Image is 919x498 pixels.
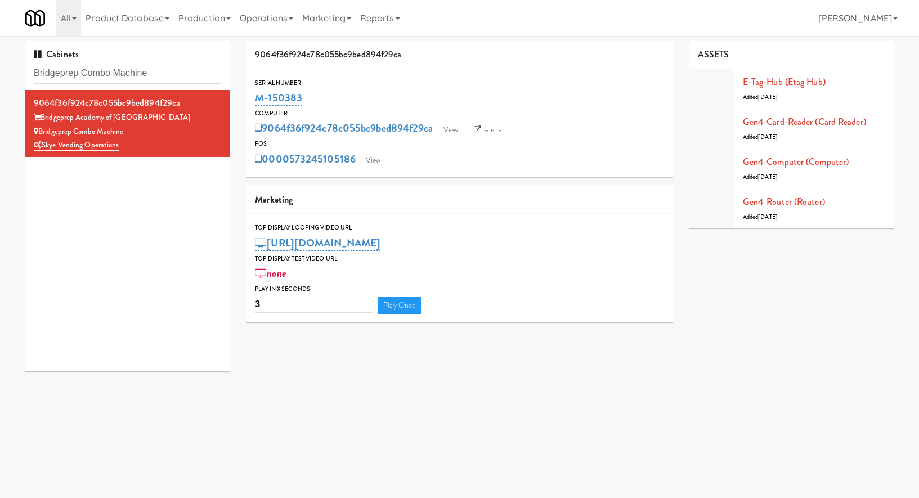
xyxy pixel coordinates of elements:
[255,222,664,234] div: Top Display Looping Video Url
[758,213,778,221] span: [DATE]
[255,78,664,89] div: Serial Number
[743,213,778,221] span: Added
[758,93,778,101] span: [DATE]
[698,48,729,61] span: ASSETS
[34,95,221,111] div: 9064f36f924c78c055bc9bed894f29ca
[255,120,433,136] a: 9064f36f924c78c055bc9bed894f29ca
[255,138,664,150] div: POS
[34,111,221,125] div: Bridgeprep Academy of [GEOGRAPHIC_DATA]
[743,133,778,141] span: Added
[468,122,508,138] a: Balena
[743,195,825,208] a: Gen4-router (Router)
[758,173,778,181] span: [DATE]
[743,75,826,88] a: E-tag-hub (Etag Hub)
[246,41,673,69] div: 9064f36f924c78c055bc9bed894f29ca
[25,90,230,157] li: 9064f36f924c78c055bc9bed894f29caBridgeprep Academy of [GEOGRAPHIC_DATA] Bridgeprep Combo MachineS...
[34,140,119,151] a: Skye Vending Operations
[34,63,221,84] input: Search cabinets
[743,155,849,168] a: Gen4-computer (Computer)
[25,8,45,28] img: Micromart
[360,152,386,169] a: View
[255,90,302,106] a: M-150383
[438,122,464,138] a: View
[34,48,79,61] span: Cabinets
[255,266,286,281] a: none
[255,193,293,206] span: Marketing
[743,173,778,181] span: Added
[255,151,356,167] a: 0000573245105186
[255,253,664,264] div: Top Display Test Video Url
[378,297,421,314] a: Play Once
[34,126,124,137] a: Bridgeprep Combo Machine
[758,133,778,141] span: [DATE]
[255,235,380,251] a: [URL][DOMAIN_NAME]
[255,284,664,295] div: Play in X seconds
[743,115,866,128] a: Gen4-card-reader (Card Reader)
[743,93,778,101] span: Added
[255,108,664,119] div: Computer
